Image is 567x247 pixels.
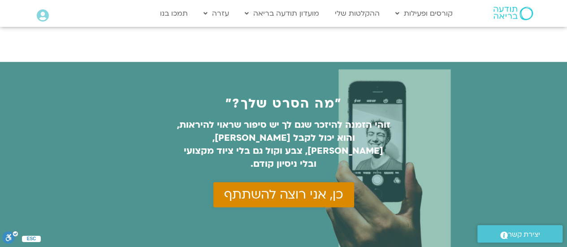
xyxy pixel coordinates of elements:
p: זוהי הזמנה להיזכר שגם לך יש סיפור שראוי להיראות, והוא יכול לקבל [PERSON_NAME], [PERSON_NAME], צבע... [176,118,391,170]
a: ההקלטות שלי [330,5,384,22]
a: קורסים ופעילות [391,5,457,22]
a: מועדון תודעה בריאה [240,5,324,22]
img: תודעה בריאה [493,7,533,20]
span: יצירת קשר [508,229,540,241]
a: יצירת קשר [477,225,563,243]
span: כן, אני רוצה להשתתף [224,187,343,202]
div: "מה הסרט שלך?" [176,98,391,109]
a: כן, אני רוצה להשתתף [213,182,354,207]
a: עזרה [199,5,234,22]
a: תמכו בנו [156,5,192,22]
